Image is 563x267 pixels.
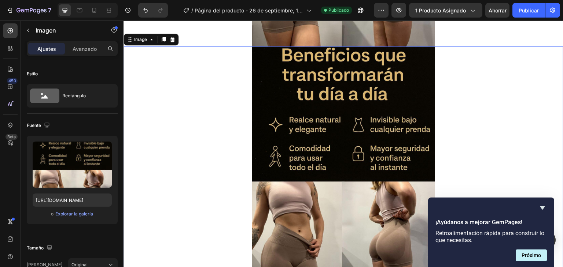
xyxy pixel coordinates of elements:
font: 7 [48,7,51,14]
font: / [191,7,193,14]
font: Ajustes [37,46,56,52]
button: 7 [3,3,55,18]
button: Siguiente pregunta [516,249,547,261]
button: 1 producto asignado [409,3,482,18]
font: Próximo [522,252,541,258]
font: Publicar [519,7,539,14]
font: Ahorrar [489,7,507,14]
font: Imagen [36,27,56,34]
font: Publicado [328,7,349,13]
font: Retroalimentación rápida para construir lo que necesitas. [435,230,544,244]
p: Imagen [36,26,98,35]
font: Fuente [27,123,41,128]
font: 450 [8,78,16,83]
img: imagen de vista previa [33,142,112,188]
font: 1 producto asignado [415,7,466,14]
div: Deshacer/Rehacer [138,3,168,18]
input: https://ejemplo.com/imagen.jpg [33,193,112,207]
button: Publicar [512,3,545,18]
font: Tamaño [27,245,44,251]
button: Ocultar encuesta [538,203,547,212]
font: Página del producto - 26 de septiembre, 13:07:52 [195,7,303,21]
iframe: Área de diseño [124,20,563,267]
button: Explorar la galería [55,210,93,218]
font: Beta [7,134,16,139]
button: Ahorrar [485,3,509,18]
font: Rectángulo [62,93,86,98]
div: Image [9,16,25,22]
font: Explorar la galería [55,211,93,217]
font: ¡Ayúdanos a mejorar GemPages! [435,219,522,226]
font: o [51,211,54,217]
h2: ¡Ayúdanos a mejorar GemPages! [435,218,547,227]
font: Estilo [27,71,38,76]
div: ¡Ayúdanos a mejorar GemPages! [435,203,547,261]
font: Avanzado [73,46,97,52]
